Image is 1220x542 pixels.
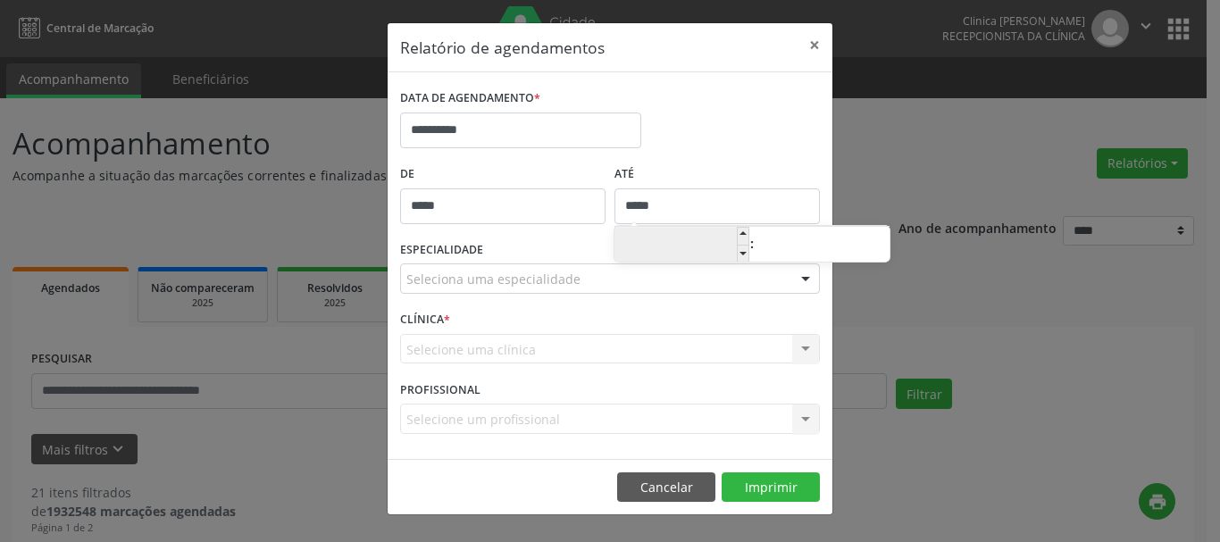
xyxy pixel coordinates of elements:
[614,161,820,188] label: ATÉ
[755,228,890,263] input: Minute
[400,161,606,188] label: De
[614,228,749,263] input: Hour
[797,23,832,67] button: Close
[400,237,483,264] label: ESPECIALIDADE
[400,376,480,404] label: PROFISSIONAL
[400,306,450,334] label: CLÍNICA
[749,226,755,262] span: :
[400,85,540,113] label: DATA DE AGENDAMENTO
[400,36,605,59] h5: Relatório de agendamentos
[617,472,715,503] button: Cancelar
[406,270,581,288] span: Seleciona uma especialidade
[722,472,820,503] button: Imprimir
